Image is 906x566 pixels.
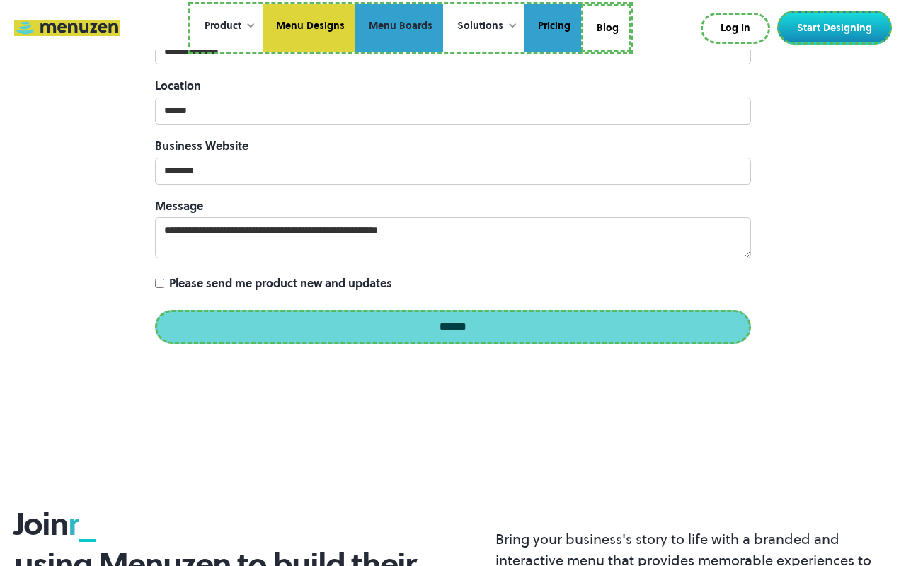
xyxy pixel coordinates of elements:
[355,4,443,52] a: Menu Boards
[524,4,581,52] a: Pricing
[777,11,892,45] a: Start Designing
[14,504,432,544] h3: Join
[155,279,164,288] input: Please send me product new and updates
[169,276,392,291] span: Please send me product new and updates
[581,4,631,52] a: Blog
[443,4,524,48] div: Solutions
[155,199,751,214] label: Message
[457,18,503,34] div: Solutions
[190,4,263,48] div: Product
[205,18,241,34] div: Product
[79,502,95,545] span: _
[68,502,79,545] span: r
[155,139,751,154] label: Business Website
[155,79,751,94] label: Location
[701,13,770,44] a: Log In
[263,4,355,52] a: Menu Designs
